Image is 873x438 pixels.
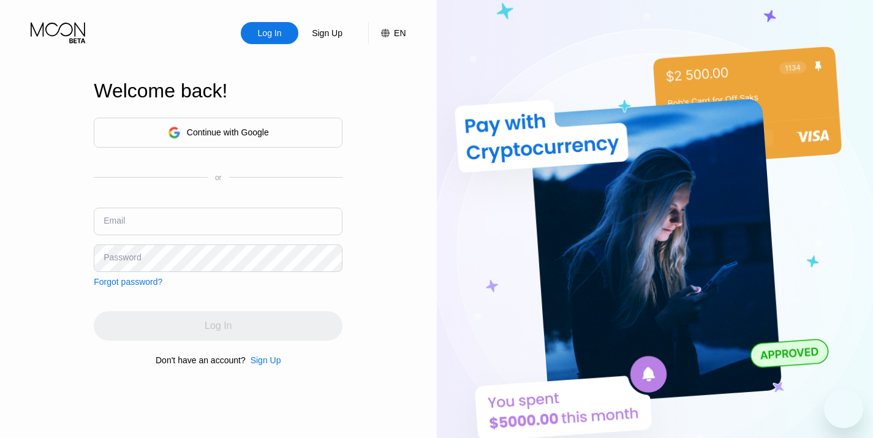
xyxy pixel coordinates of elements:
div: Email [104,216,125,225]
div: Log In [257,27,283,39]
div: Log In [241,22,298,44]
div: Sign Up [311,27,344,39]
div: Sign Up [246,355,281,365]
div: Forgot password? [94,277,162,287]
div: Don't have an account? [156,355,246,365]
div: Continue with Google [94,118,342,148]
div: EN [394,28,406,38]
div: Sign Up [251,355,281,365]
div: Welcome back! [94,80,342,102]
div: EN [368,22,406,44]
div: Password [104,252,141,262]
iframe: Кнопка запуска окна обмена сообщениями [824,389,863,428]
div: or [215,173,222,182]
div: Continue with Google [187,127,269,137]
div: Sign Up [298,22,356,44]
